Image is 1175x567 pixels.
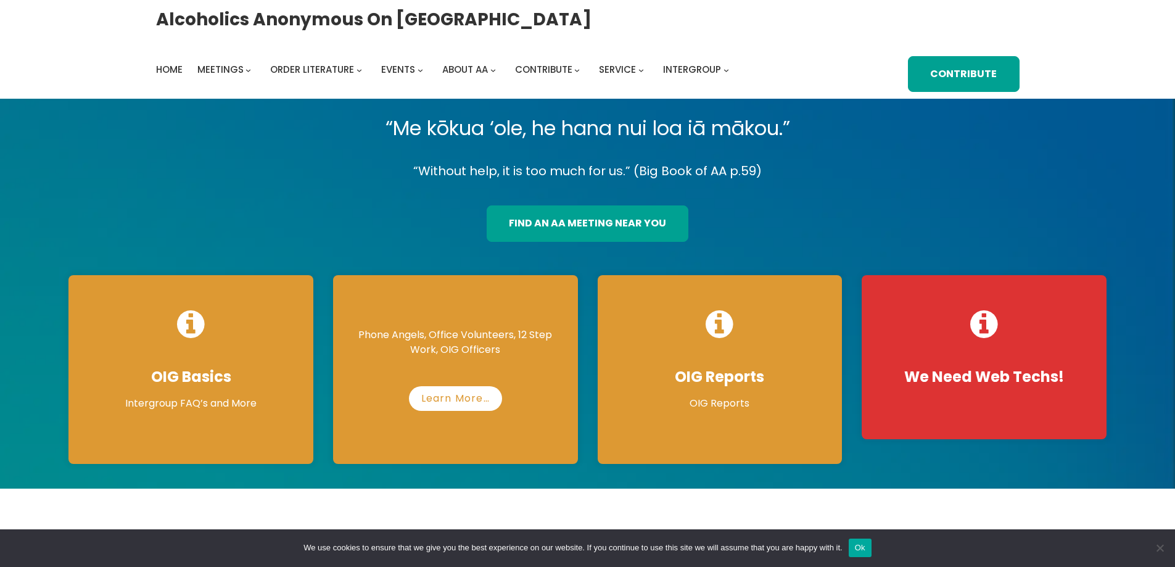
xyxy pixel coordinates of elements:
a: Intergroup [663,61,721,78]
span: Intergroup [663,63,721,76]
button: Events submenu [418,67,423,72]
button: Service submenu [638,67,644,72]
button: About AA submenu [490,67,496,72]
a: About AA [442,61,488,78]
a: find an aa meeting near you [487,205,688,242]
a: Events [381,61,415,78]
a: Service [599,61,636,78]
h4: We Need Web Techs! [874,368,1094,386]
a: Learn More… [409,386,502,411]
a: Contribute [908,56,1019,93]
p: Intergroup FAQ’s and More [81,396,301,411]
button: Intergroup submenu [724,67,729,72]
button: Meetings submenu [245,67,251,72]
span: About AA [442,63,488,76]
span: No [1153,542,1166,554]
h4: OIG Reports [610,368,830,386]
p: Phone Angels, Office Volunteers, 12 Step Work, OIG Officers [345,328,566,357]
a: Contribute [515,61,572,78]
nav: Intergroup [156,61,733,78]
button: Order Literature submenu [357,67,362,72]
span: Contribute [515,63,572,76]
a: Home [156,61,183,78]
span: Meetings [197,63,244,76]
span: Home [156,63,183,76]
span: We use cookies to ensure that we give you the best experience on our website. If you continue to ... [303,542,842,554]
span: Service [599,63,636,76]
h4: OIG Basics [81,368,301,386]
a: Meetings [197,61,244,78]
button: Ok [849,539,872,557]
p: “Without help, it is too much for us.” (Big Book of AA p.59) [59,160,1116,182]
span: Order Literature [270,63,354,76]
button: Contribute submenu [574,67,580,72]
p: OIG Reports [610,396,830,411]
p: “Me kōkua ‘ole, he hana nui loa iā mākou.” [59,111,1116,146]
span: Events [381,63,415,76]
a: Alcoholics Anonymous on [GEOGRAPHIC_DATA] [156,4,592,35]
